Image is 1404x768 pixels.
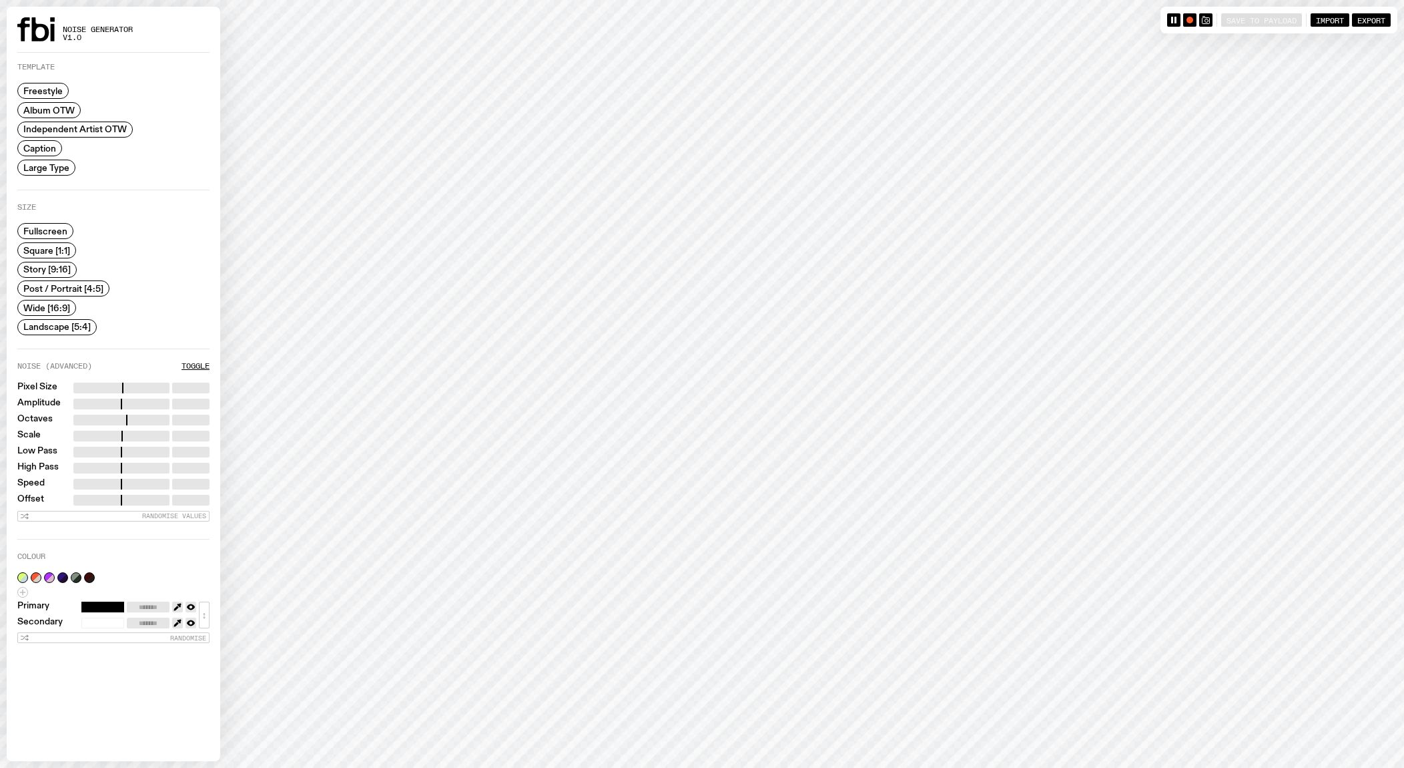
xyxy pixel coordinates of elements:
[17,63,55,71] label: Template
[1221,13,1302,27] button: Save to Payload
[17,415,53,425] label: Octaves
[17,618,63,628] label: Secondary
[17,602,49,612] label: Primary
[199,602,210,628] button: ↕
[1316,15,1344,24] span: Import
[23,124,127,134] span: Independent Artist OTW
[23,284,103,294] span: Post / Portrait [4:5]
[23,105,75,115] span: Album OTW
[182,363,210,370] button: Toggle
[63,34,133,41] span: v1.0
[17,463,59,473] label: High Pass
[1226,15,1297,24] span: Save to Payload
[23,226,67,236] span: Fullscreen
[17,511,210,522] button: Randomise Values
[17,553,45,560] label: Colour
[17,399,61,409] label: Amplitude
[23,144,56,154] span: Caption
[1311,13,1349,27] button: Import
[170,634,206,642] span: Randomise
[23,264,71,274] span: Story [9:16]
[23,162,69,172] span: Large Type
[17,363,92,370] label: Noise (Advanced)
[63,26,133,33] span: Noise Generator
[17,204,36,211] label: Size
[23,245,70,255] span: Square [1:1]
[1357,15,1385,24] span: Export
[23,322,91,332] span: Landscape [5:4]
[23,303,70,313] span: Wide [16:9]
[23,86,63,96] span: Freestyle
[17,632,210,643] button: Randomise
[17,383,57,393] label: Pixel Size
[142,512,206,520] span: Randomise Values
[17,431,41,441] label: Scale
[1352,13,1391,27] button: Export
[17,495,44,506] label: Offset
[17,447,57,457] label: Low Pass
[17,479,45,490] label: Speed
